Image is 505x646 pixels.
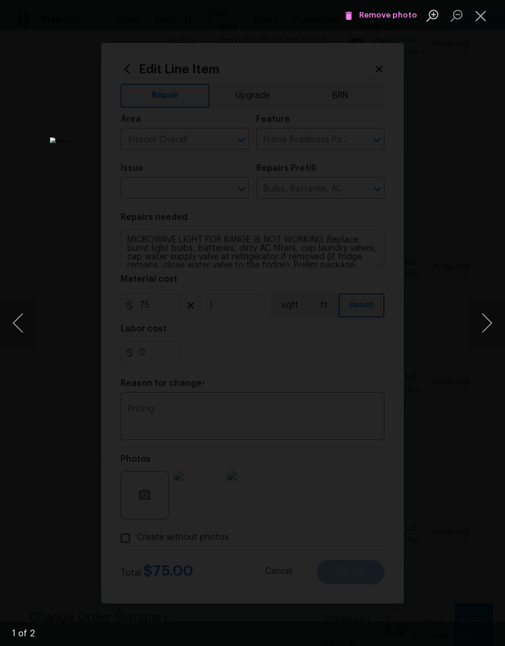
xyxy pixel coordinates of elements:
button: Zoom out [444,5,469,26]
span: Remove photo [345,8,417,22]
button: Close lightbox [469,5,493,26]
img: Image [50,138,340,509]
button: Next image [469,299,505,347]
button: Zoom in [420,5,444,26]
